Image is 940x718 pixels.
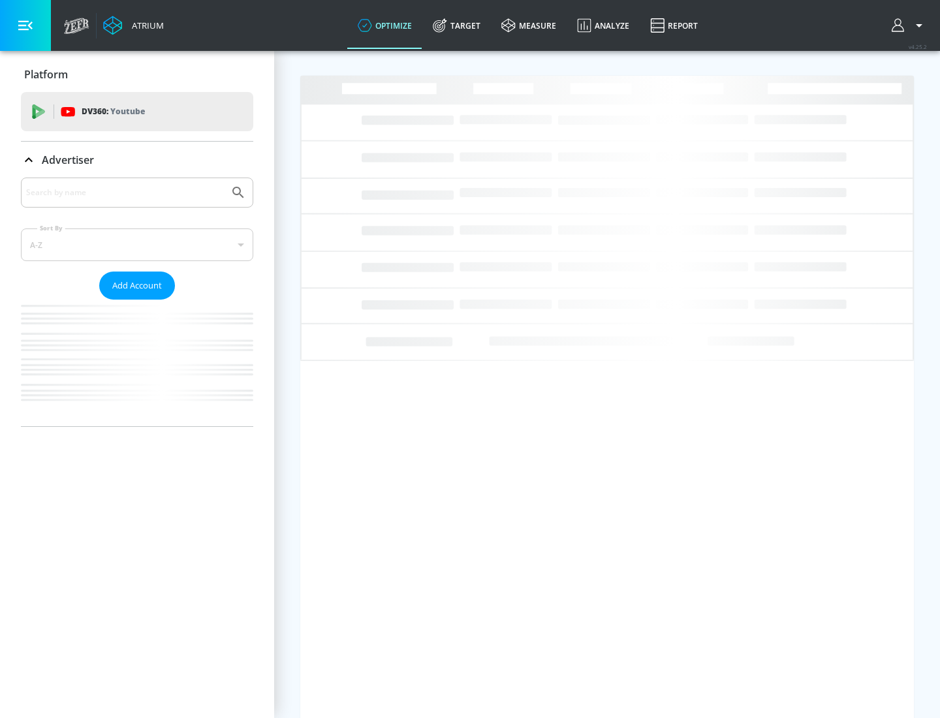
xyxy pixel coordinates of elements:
div: A-Z [21,228,253,261]
div: Atrium [127,20,164,31]
a: measure [491,2,567,49]
button: Add Account [99,272,175,300]
div: Advertiser [21,142,253,178]
span: Add Account [112,278,162,293]
p: DV360: [82,104,145,119]
p: Platform [24,67,68,82]
a: Target [422,2,491,49]
label: Sort By [37,224,65,232]
a: Atrium [103,16,164,35]
span: v 4.25.2 [909,43,927,50]
a: Report [640,2,708,49]
a: Analyze [567,2,640,49]
div: DV360: Youtube [21,92,253,131]
a: optimize [347,2,422,49]
p: Advertiser [42,153,94,167]
div: Platform [21,56,253,93]
input: Search by name [26,184,224,201]
nav: list of Advertiser [21,300,253,426]
div: Advertiser [21,178,253,426]
p: Youtube [110,104,145,118]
